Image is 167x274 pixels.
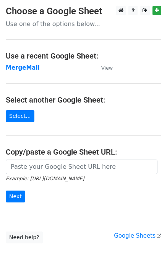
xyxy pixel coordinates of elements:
p: Use one of the options below... [6,20,161,28]
input: Paste your Google Sheet URL here [6,160,157,174]
a: Google Sheets [114,232,161,239]
small: Example: [URL][DOMAIN_NAME] [6,176,84,181]
h4: Select another Google Sheet: [6,95,161,104]
h4: Use a recent Google Sheet: [6,51,161,60]
a: Select... [6,110,34,122]
h3: Choose a Google Sheet [6,6,161,17]
input: Next [6,191,25,202]
a: Need help? [6,232,43,243]
h4: Copy/paste a Google Sheet URL: [6,147,161,157]
small: View [101,65,113,71]
a: View [94,64,113,71]
a: MergeMail [6,64,40,71]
